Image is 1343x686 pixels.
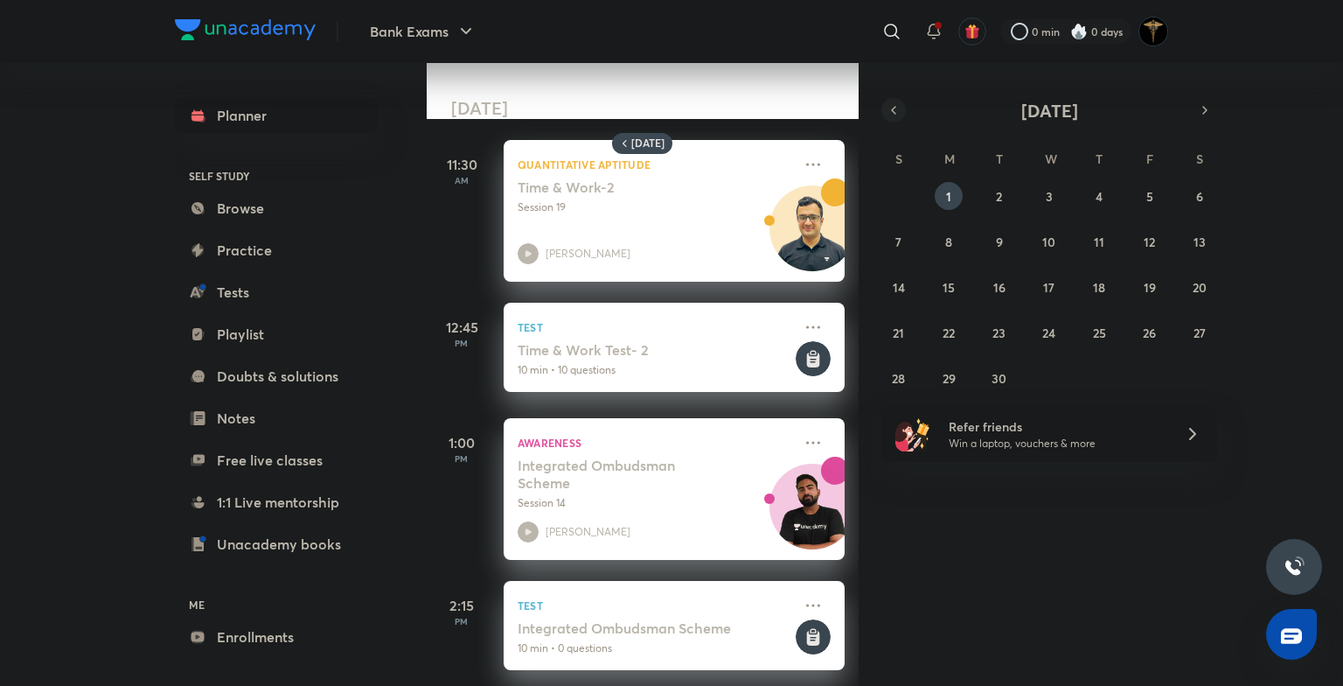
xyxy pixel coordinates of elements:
[427,432,497,453] h5: 1:00
[945,234,952,250] abbr: September 8, 2025
[958,17,986,45] button: avatar
[996,234,1003,250] abbr: September 9, 2025
[175,443,378,478] a: Free live classes
[518,495,792,511] p: Session 14
[175,19,316,40] img: Company Logo
[935,318,963,346] button: September 22, 2025
[1043,279,1054,296] abbr: September 17, 2025
[175,317,378,352] a: Playlist
[964,24,980,39] img: avatar
[175,191,378,226] a: Browse
[1094,234,1104,250] abbr: September 11, 2025
[1136,182,1164,210] button: September 5, 2025
[1035,318,1063,346] button: September 24, 2025
[1146,150,1153,167] abbr: Friday
[175,359,378,394] a: Doubts & solutions
[1136,227,1164,255] button: September 12, 2025
[631,136,665,150] h6: [DATE]
[770,195,854,279] img: Avatar
[1143,325,1156,341] abbr: September 26, 2025
[427,154,497,175] h5: 11:30
[949,436,1164,451] p: Win a laptop, vouchers & more
[1096,188,1103,205] abbr: September 4, 2025
[1045,150,1057,167] abbr: Wednesday
[1186,182,1214,210] button: September 6, 2025
[943,279,955,296] abbr: September 15, 2025
[175,485,378,520] a: 1:1 Live mentorship
[1042,325,1055,341] abbr: September 24, 2025
[1085,273,1113,301] button: September 18, 2025
[985,182,1013,210] button: September 2, 2025
[546,246,630,262] p: [PERSON_NAME]
[546,524,630,540] p: [PERSON_NAME]
[518,178,735,196] h5: Time & Work-2
[1193,325,1206,341] abbr: September 27, 2025
[1144,279,1156,296] abbr: September 19, 2025
[1085,182,1113,210] button: September 4, 2025
[1136,273,1164,301] button: September 19, 2025
[992,370,1006,387] abbr: September 30, 2025
[1186,318,1214,346] button: September 27, 2025
[175,590,378,619] h6: ME
[518,317,792,338] p: Test
[935,364,963,392] button: September 29, 2025
[518,640,792,656] p: 10 min • 0 questions
[518,619,792,637] h5: Integrated Ombudsman Scheme
[893,279,905,296] abbr: September 14, 2025
[518,341,792,359] h5: Time & Work Test- 2
[935,273,963,301] button: September 15, 2025
[175,619,378,654] a: Enrollments
[985,318,1013,346] button: September 23, 2025
[1035,273,1063,301] button: September 17, 2025
[885,364,913,392] button: September 28, 2025
[1093,279,1105,296] abbr: September 18, 2025
[175,275,378,310] a: Tests
[1085,227,1113,255] button: September 11, 2025
[1186,227,1214,255] button: September 13, 2025
[1096,150,1103,167] abbr: Thursday
[1136,318,1164,346] button: September 26, 2025
[1085,318,1113,346] button: September 25, 2025
[985,273,1013,301] button: September 16, 2025
[175,233,378,268] a: Practice
[1046,188,1053,205] abbr: September 3, 2025
[770,473,854,557] img: Avatar
[1146,188,1153,205] abbr: September 5, 2025
[175,161,378,191] h6: SELF STUDY
[885,227,913,255] button: September 7, 2025
[943,370,956,387] abbr: September 29, 2025
[518,154,792,175] p: Quantitative Aptitude
[518,432,792,453] p: Awareness
[996,150,1003,167] abbr: Tuesday
[885,318,913,346] button: September 21, 2025
[993,279,1006,296] abbr: September 16, 2025
[946,188,951,205] abbr: September 1, 2025
[992,325,1006,341] abbr: September 23, 2025
[427,453,497,464] p: PM
[175,98,378,133] a: Planner
[1144,234,1155,250] abbr: September 12, 2025
[518,362,792,378] p: 10 min • 10 questions
[1042,234,1055,250] abbr: September 10, 2025
[1186,273,1214,301] button: September 20, 2025
[518,595,792,616] p: Test
[935,182,963,210] button: September 1, 2025
[1021,99,1078,122] span: [DATE]
[427,595,497,616] h5: 2:15
[1093,325,1106,341] abbr: September 25, 2025
[175,19,316,45] a: Company Logo
[427,175,497,185] p: AM
[518,457,735,492] h5: Integrated Ombudsman Scheme
[895,234,901,250] abbr: September 7, 2025
[895,416,930,451] img: referral
[943,325,955,341] abbr: September 22, 2025
[1070,23,1088,40] img: streak
[1035,182,1063,210] button: September 3, 2025
[906,98,1193,122] button: [DATE]
[1193,234,1206,250] abbr: September 13, 2025
[1035,227,1063,255] button: September 10, 2025
[895,150,902,167] abbr: Sunday
[885,273,913,301] button: September 14, 2025
[451,98,862,119] h4: [DATE]
[949,417,1164,436] h6: Refer friends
